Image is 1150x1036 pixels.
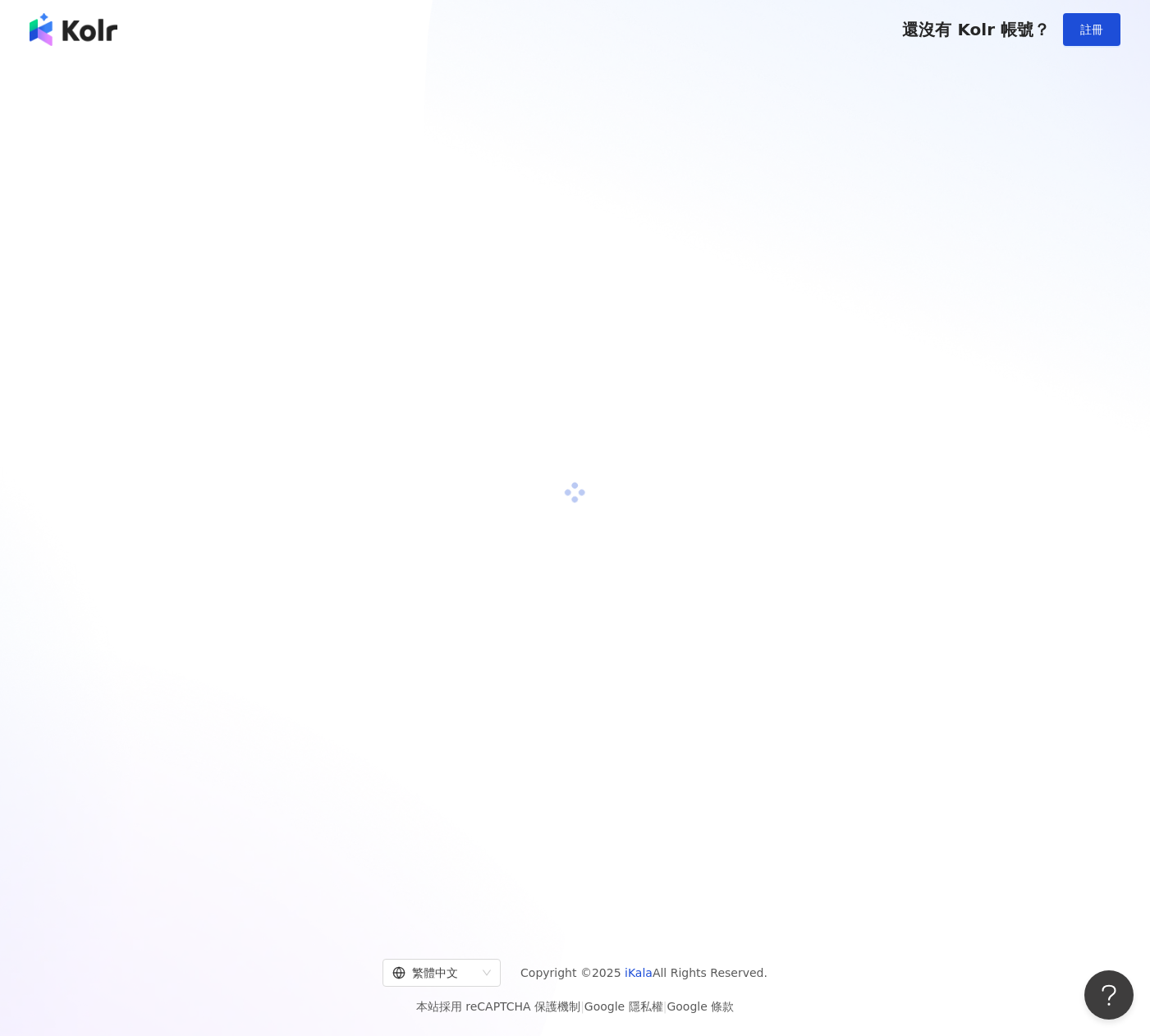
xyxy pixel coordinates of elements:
[625,966,653,979] a: iKala
[663,1000,667,1013] span: |
[1084,970,1134,1020] iframe: Help Scout Beacon - Open
[520,963,767,983] span: Copyright © 2025 All Rights Reserved.
[584,1000,663,1013] a: Google 隱私權
[392,960,476,986] div: 繁體中文
[902,20,1050,39] span: 還沒有 Kolr 帳號？
[1063,13,1120,46] button: 註冊
[667,1000,734,1013] a: Google 條款
[30,13,117,46] img: logo
[580,1000,584,1013] span: |
[416,997,734,1016] span: 本站採用 reCAPTCHA 保護機制
[1080,23,1103,36] span: 註冊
